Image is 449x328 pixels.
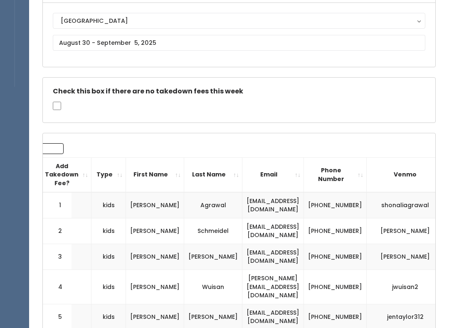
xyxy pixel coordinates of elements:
[43,270,72,304] td: 4
[304,157,367,192] th: Phone Number: activate to sort column ascending
[91,192,126,218] td: kids
[126,218,184,244] td: [PERSON_NAME]
[91,270,126,304] td: kids
[91,218,126,244] td: kids
[304,192,367,218] td: [PHONE_NUMBER]
[61,16,417,25] div: [GEOGRAPHIC_DATA]
[242,192,304,218] td: [EMAIL_ADDRESS][DOMAIN_NAME]
[184,192,242,218] td: Agrawal
[304,244,367,269] td: [PHONE_NUMBER]
[184,218,242,244] td: Schmeidel
[43,192,72,218] td: 1
[91,244,126,269] td: kids
[126,157,184,192] th: First Name: activate to sort column ascending
[184,244,242,269] td: [PERSON_NAME]
[242,244,304,269] td: [EMAIL_ADDRESS][DOMAIN_NAME]
[53,13,425,29] button: [GEOGRAPHIC_DATA]
[43,218,72,244] td: 2
[242,218,304,244] td: [EMAIL_ADDRESS][DOMAIN_NAME]
[304,218,367,244] td: [PHONE_NUMBER]
[126,270,184,304] td: [PERSON_NAME]
[53,88,425,95] h5: Check this box if there are no takedown fees this week
[126,244,184,269] td: [PERSON_NAME]
[53,35,425,51] input: August 30 - September 5, 2025
[43,244,72,269] td: 3
[242,157,304,192] th: Email: activate to sort column ascending
[304,270,367,304] td: [PHONE_NUMBER]
[91,157,126,192] th: Type: activate to sort column ascending
[126,192,184,218] td: [PERSON_NAME]
[184,157,242,192] th: Last Name: activate to sort column ascending
[41,157,91,192] th: Add Takedown Fee?: activate to sort column ascending
[242,270,304,304] td: [PERSON_NAME][EMAIL_ADDRESS][DOMAIN_NAME]
[184,270,242,304] td: Wuisan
